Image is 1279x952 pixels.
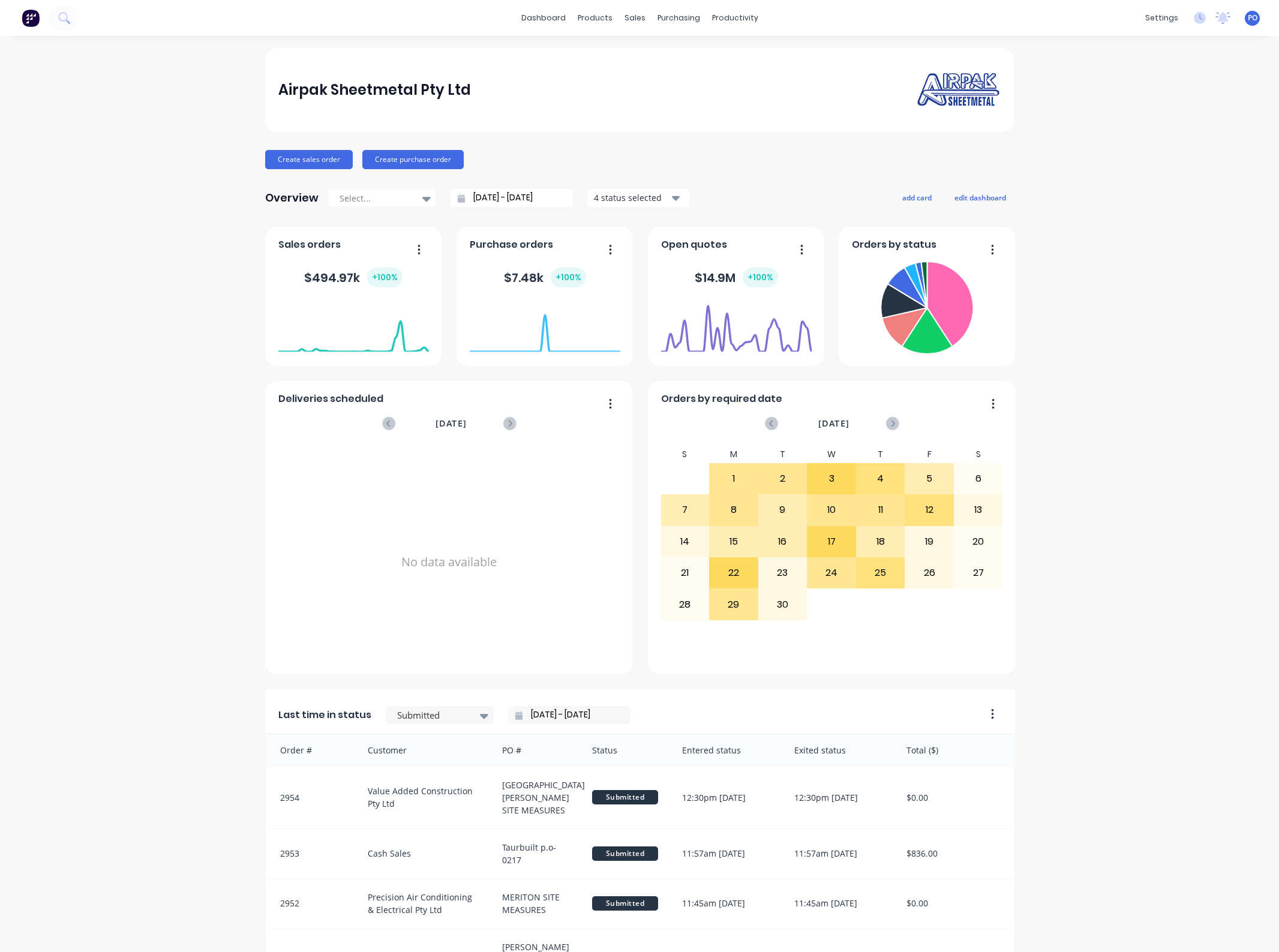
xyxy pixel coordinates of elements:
[670,879,782,928] div: 11:45am [DATE]
[695,268,778,287] div: $ 14.9M
[905,464,953,494] div: 5
[759,495,807,525] div: 9
[278,446,620,678] div: No data available
[587,189,689,207] button: 4 status selected
[905,558,953,588] div: 26
[580,734,670,766] div: Status
[917,71,1001,109] img: Airpak Sheetmetal Pty Ltd
[743,268,778,287] div: + 100 %
[661,558,709,588] div: 21
[894,190,939,205] button: add card
[490,734,580,766] div: PO #
[661,238,727,252] span: Open quotes
[356,734,491,766] div: Customer
[905,446,954,463] div: F
[857,495,905,525] div: 11
[266,767,356,828] div: 2954
[594,191,669,204] div: 4 status selected
[490,879,580,928] div: MERITON SITE MEASURES
[592,846,658,861] span: Submitted
[523,706,626,724] input: Filter by date
[436,417,467,430] span: [DATE]
[894,829,1014,878] div: $836.00
[1248,13,1257,23] span: PO
[947,190,1014,205] button: edit dashboard
[894,734,1014,766] div: Total ($)
[278,392,383,406] span: Deliveries scheduled
[660,446,710,463] div: S
[362,150,464,169] button: Create purchase order
[651,9,706,27] div: purchasing
[515,9,572,27] a: dashboard
[356,829,491,878] div: Cash Sales
[592,896,658,911] span: Submitted
[670,767,782,828] div: 12:30pm [DATE]
[905,495,953,525] div: 12
[592,790,658,804] span: Submitted
[266,879,356,928] div: 2952
[619,9,651,27] div: sales
[894,879,1014,928] div: $0.00
[857,464,905,494] div: 4
[759,527,807,557] div: 16
[954,464,1002,494] div: 6
[278,708,371,722] span: Last time in status
[759,558,807,588] div: 23
[818,417,849,430] span: [DATE]
[661,589,709,619] div: 28
[572,9,619,27] div: products
[807,527,855,557] div: 17
[857,558,905,588] div: 25
[356,767,491,828] div: Value Added Construction Pty Ltd
[304,268,403,287] div: $ 494.97k
[894,767,1014,828] div: $0.00
[356,879,491,928] div: Precision Air Conditioning & Electrical Pty Ltd
[782,734,894,766] div: Exited status
[710,558,758,588] div: 22
[504,268,586,287] div: $ 7.48k
[807,446,856,463] div: W
[551,268,586,287] div: + 100 %
[710,589,758,619] div: 29
[266,829,356,878] div: 2953
[954,446,1003,463] div: S
[856,446,905,463] div: T
[954,527,1002,557] div: 20
[807,495,855,525] div: 10
[706,9,764,27] div: productivity
[661,527,709,557] div: 14
[661,495,709,525] div: 7
[266,734,356,766] div: Order #
[670,829,782,878] div: 11:57am [DATE]
[278,78,471,102] div: Airpak Sheetmetal Pty Ltd
[490,829,580,878] div: Taurbuilt p.o-0217
[709,446,758,463] div: M
[758,446,807,463] div: T
[954,495,1002,525] div: 13
[710,527,758,557] div: 15
[905,527,953,557] div: 19
[954,558,1002,588] div: 27
[759,464,807,494] div: 2
[782,829,894,878] div: 11:57am [DATE]
[367,268,403,287] div: + 100 %
[852,238,936,252] span: Orders by status
[807,464,855,494] div: 3
[782,767,894,828] div: 12:30pm [DATE]
[807,558,855,588] div: 24
[670,734,782,766] div: Entered status
[265,186,319,210] div: Overview
[490,767,580,828] div: [GEOGRAPHIC_DATA][PERSON_NAME] SITE MEASURES
[661,392,782,406] span: Orders by required date
[265,150,353,169] button: Create sales order
[782,879,894,928] div: 11:45am [DATE]
[22,9,40,27] img: Factory
[710,495,758,525] div: 8
[278,238,341,252] span: Sales orders
[470,238,553,252] span: Purchase orders
[857,527,905,557] div: 18
[1139,9,1184,27] div: settings
[710,464,758,494] div: 1
[759,589,807,619] div: 30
